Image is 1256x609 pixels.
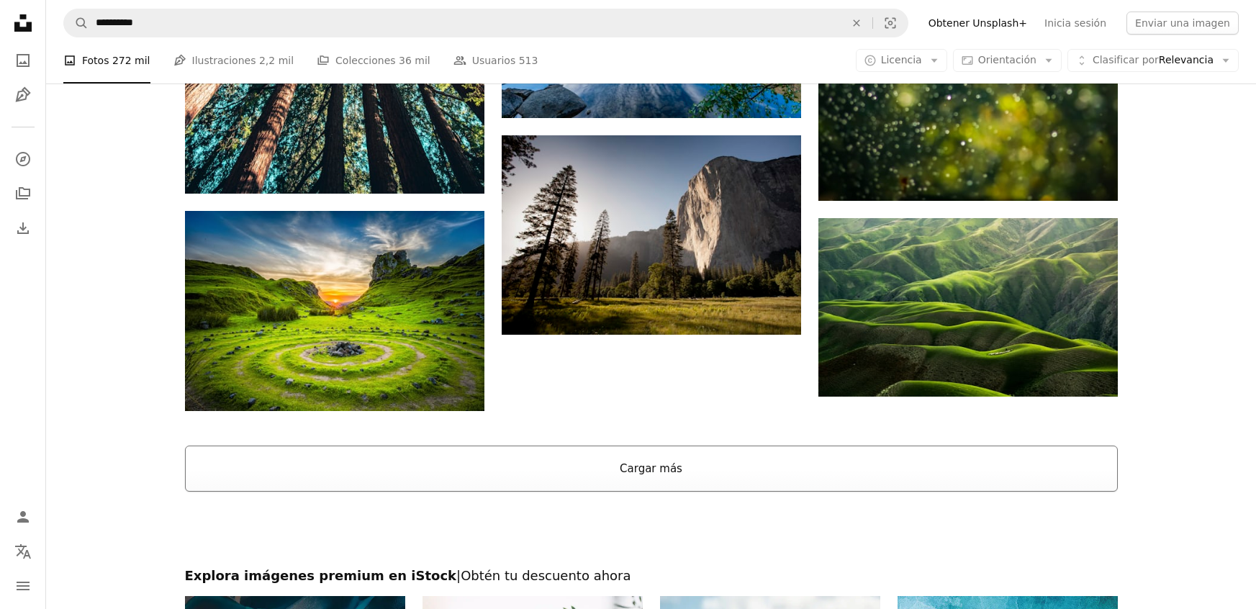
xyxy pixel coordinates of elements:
[1067,49,1239,72] button: Clasificar porRelevancia
[1126,12,1239,35] button: Enviar una imagen
[63,9,908,37] form: Encuentra imágenes en todo el sitio
[519,53,538,68] span: 513
[1036,12,1115,35] a: Inicia sesión
[9,145,37,173] a: Explorar
[9,537,37,566] button: Idioma
[259,53,294,68] span: 2,2 mil
[873,9,908,37] button: Búsqueda visual
[453,37,538,84] a: Usuarios 513
[978,54,1036,66] span: Orientación
[399,53,430,68] span: 36 mil
[502,228,801,241] a: Fotografía de hito de árboles cerca de las Montañas Rocosas bajo cielos azules durante el día
[185,211,484,411] img: Campo de hierba verde durante la puesta de sol
[64,9,89,37] button: Buscar en Unsplash
[920,12,1036,35] a: Obtener Unsplash+
[9,46,37,75] a: Fotos
[9,572,37,600] button: Menú
[317,37,430,84] a: Colecciones 36 mil
[185,304,484,317] a: Campo de hierba verde durante la puesta de sol
[456,568,631,583] span: | Obtén tu descuento ahora
[841,9,872,37] button: Borrar
[9,9,37,40] a: Inicio — Unsplash
[9,214,37,243] a: Historial de descargas
[185,446,1118,492] button: Cargar más
[173,37,294,84] a: Ilustraciones 2,2 mil
[818,218,1118,397] img: Fotografía a vista de pájaro de las Montañas Verdes
[1093,54,1159,66] span: Clasificar por
[856,49,947,72] button: Licencia
[9,81,37,109] a: Ilustraciones
[818,300,1118,313] a: Fotografía a vista de pájaro de las Montañas Verdes
[881,54,922,66] span: Licencia
[185,567,1118,585] h2: Explora imágenes premium en iStock
[502,135,801,335] img: Fotografía de hito de árboles cerca de las Montañas Rocosas bajo cielos azules durante el día
[1093,53,1214,68] span: Relevancia
[9,179,37,208] a: Colecciones
[953,49,1062,72] button: Orientación
[9,502,37,531] a: Iniciar sesión / Registrarse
